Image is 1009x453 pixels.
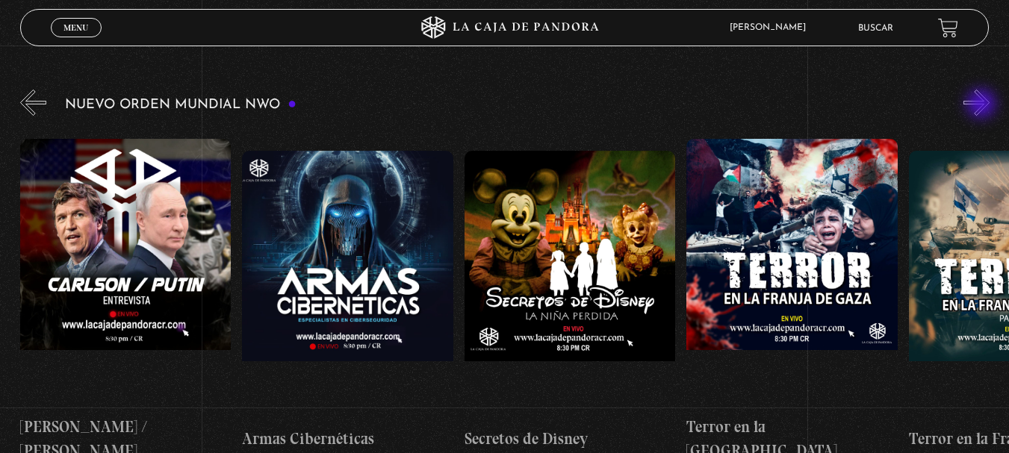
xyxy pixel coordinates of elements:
[938,18,958,38] a: View your shopping cart
[58,36,93,46] span: Cerrar
[20,90,46,116] button: Previous
[242,427,453,451] h4: Armas Cibernéticas
[65,98,297,112] h3: Nuevo Orden Mundial NWO
[722,23,821,32] span: [PERSON_NAME]
[963,90,990,116] button: Next
[63,23,88,32] span: Menu
[858,24,893,33] a: Buscar
[465,427,676,451] h4: Secretos de Disney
